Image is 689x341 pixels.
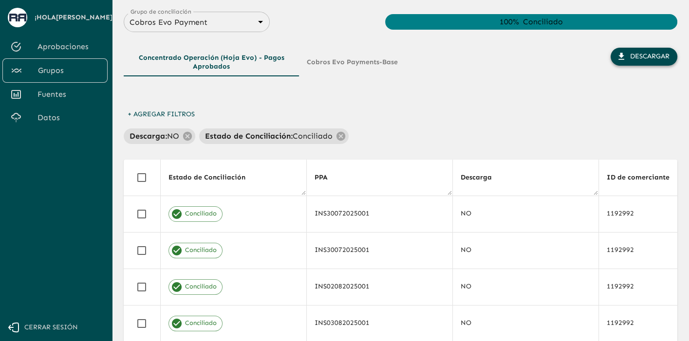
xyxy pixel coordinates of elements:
[130,7,191,16] label: Grupo de conciliación
[124,48,299,76] button: Concentrado operación (hoja Evo) - Pagos Aprobados
[199,128,349,144] div: Estado de Conciliación:Conciliado
[461,282,591,291] div: NO
[180,246,222,255] span: Conciliado
[315,209,445,218] div: INS30072025001
[500,16,519,28] div: 100 %
[9,14,26,21] img: avatar
[607,172,682,183] span: ID de comerciante
[124,48,406,76] div: Tipos de Movimientos
[523,16,563,28] div: Conciliado
[299,48,406,76] button: Cobros Evo Payments-Base
[315,282,445,291] div: INS02082025001
[124,106,199,124] button: + Agregar Filtros
[180,319,222,328] span: Conciliado
[38,65,99,76] span: Grupos
[315,245,445,255] div: INS30072025001
[385,14,677,30] div: Conciliado: 100.00%
[611,48,677,66] button: Descargar
[2,106,108,129] a: Datos
[2,83,108,106] a: Fuentes
[205,130,293,142] p: Estado de Conciliación :
[315,172,340,183] span: PPA
[2,58,108,83] a: Grupos
[130,130,167,142] p: Descarga :
[180,209,222,218] span: Conciliado
[35,12,115,24] span: ¡Hola [PERSON_NAME] !
[24,322,78,334] span: Cerrar sesión
[293,130,333,142] p: Conciliado
[461,245,591,255] div: NO
[2,35,108,58] a: Aprobaciones
[168,172,258,183] span: Estado de Conciliación
[180,282,222,291] span: Conciliado
[37,41,100,53] span: Aprobaciones
[461,172,504,183] span: Descarga
[124,15,270,29] div: Cobros Evo Payment
[461,318,591,328] div: NO
[167,130,179,142] p: NO
[124,128,195,144] div: Descarga:NO
[461,209,591,218] div: NO
[37,89,100,100] span: Fuentes
[315,318,445,328] div: INS03082025001
[37,112,100,124] span: Datos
